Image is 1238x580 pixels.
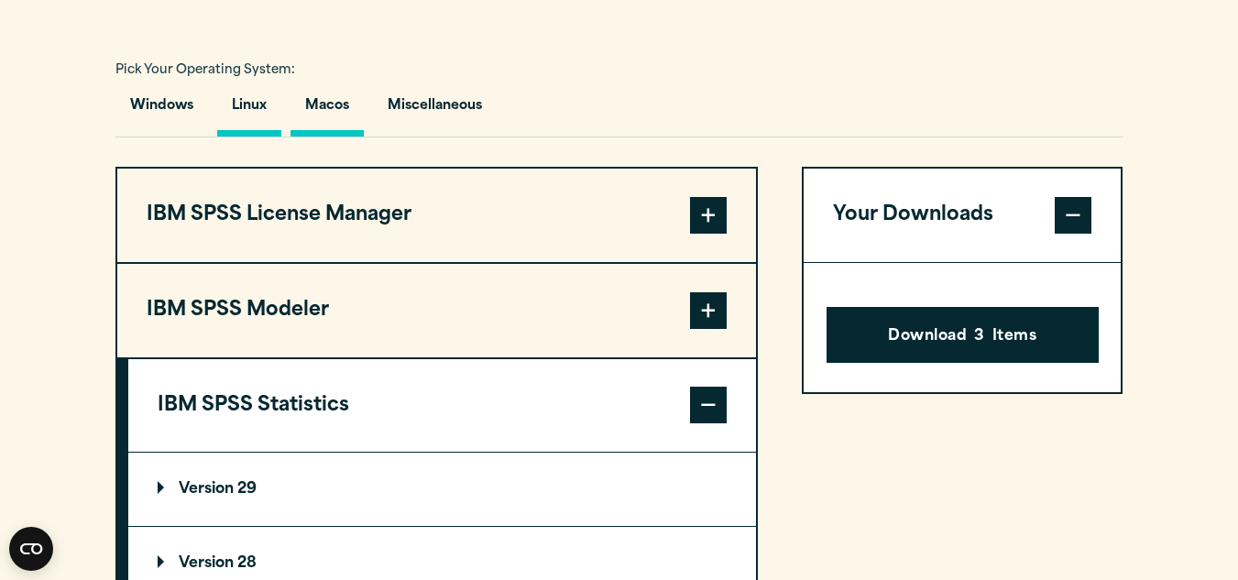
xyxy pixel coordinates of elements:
button: Linux [217,84,281,137]
button: Miscellaneous [373,84,497,137]
p: Version 29 [158,482,257,497]
span: Pick Your Operating System: [115,64,295,76]
button: Your Downloads [804,169,1122,262]
button: Download3Items [827,307,1099,364]
span: 3 [974,325,984,349]
button: IBM SPSS Statistics [128,359,756,453]
button: IBM SPSS License Manager [117,169,756,262]
div: Your Downloads [804,262,1122,393]
p: Version 28 [158,556,257,571]
button: Windows [115,84,208,137]
button: Macos [290,84,364,137]
button: Open CMP widget [9,527,53,571]
button: IBM SPSS Modeler [117,264,756,357]
summary: Version 29 [128,453,756,526]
